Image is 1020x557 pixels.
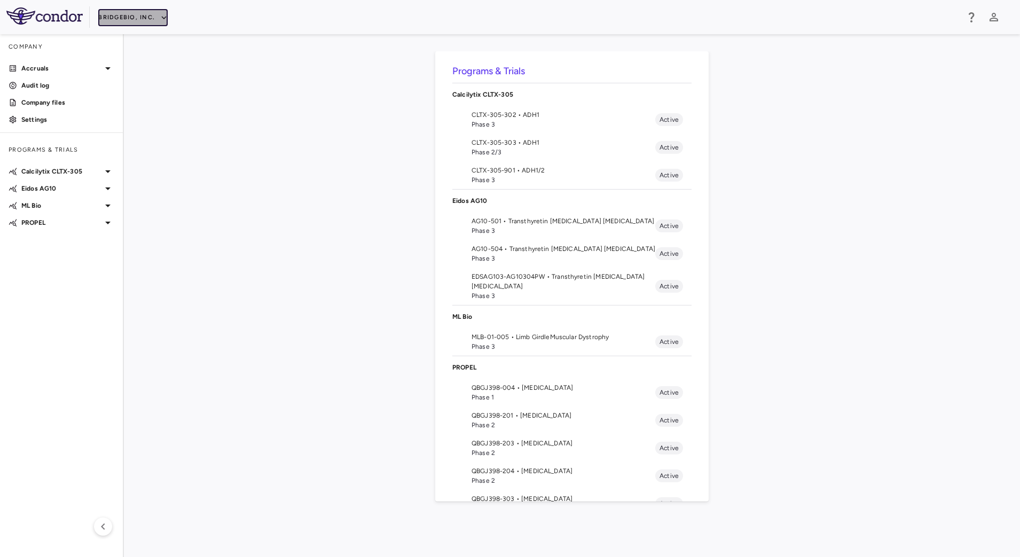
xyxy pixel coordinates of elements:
[452,106,692,134] li: CLTX-305-302 • ADH1Phase 3Active
[655,415,683,425] span: Active
[472,254,655,263] span: Phase 3
[655,443,683,453] span: Active
[472,216,655,226] span: AG10-501 • Transthyretin [MEDICAL_DATA] [MEDICAL_DATA]
[472,166,655,175] span: CLTX-305-901 • ADH1/2
[472,420,655,430] span: Phase 2
[472,476,655,485] span: Phase 2
[655,221,683,231] span: Active
[452,196,692,206] p: Eidos AG10
[452,268,692,305] li: EDSAG103-AG10304PW • Transthyretin [MEDICAL_DATA] [MEDICAL_DATA]Phase 3Active
[21,98,114,107] p: Company files
[452,134,692,161] li: CLTX-305-303 • ADH1Phase 2/3Active
[472,332,655,342] span: MLB-01-005 • Limb GirdleMuscular Dystrophy
[452,161,692,189] li: CLTX-305-901 • ADH1/2Phase 3Active
[452,328,692,356] li: MLB-01-005 • Limb GirdleMuscular DystrophyPhase 3Active
[452,240,692,268] li: AG10-504 • Transthyretin [MEDICAL_DATA] [MEDICAL_DATA]Phase 3Active
[472,438,655,448] span: QBGJ398-203 • [MEDICAL_DATA]
[655,249,683,258] span: Active
[655,143,683,152] span: Active
[452,356,692,379] div: PROPEL
[452,490,692,517] li: QBGJ398-303 • [MEDICAL_DATA]Active
[655,499,683,508] span: Active
[472,226,655,236] span: Phase 3
[452,64,692,79] h6: Programs & Trials
[21,218,101,227] p: PROPEL
[472,244,655,254] span: AG10-504 • Transthyretin [MEDICAL_DATA] [MEDICAL_DATA]
[452,212,692,240] li: AG10-501 • Transthyretin [MEDICAL_DATA] [MEDICAL_DATA]Phase 3Active
[472,175,655,185] span: Phase 3
[472,147,655,157] span: Phase 2/3
[452,379,692,406] li: QBGJ398-004 • [MEDICAL_DATA]Phase 1Active
[98,9,168,26] button: BridgeBio, Inc.
[452,406,692,434] li: QBGJ398-201 • [MEDICAL_DATA]Phase 2Active
[21,167,101,176] p: Calcilytix CLTX-305
[21,201,101,210] p: ML Bio
[21,115,114,124] p: Settings
[655,115,683,124] span: Active
[21,81,114,90] p: Audit log
[472,120,655,129] span: Phase 3
[472,411,655,420] span: QBGJ398-201 • [MEDICAL_DATA]
[452,462,692,490] li: QBGJ398-204 • [MEDICAL_DATA]Phase 2Active
[21,64,101,73] p: Accruals
[472,494,655,504] span: QBGJ398-303 • [MEDICAL_DATA]
[452,363,692,372] p: PROPEL
[452,434,692,462] li: QBGJ398-203 • [MEDICAL_DATA]Phase 2Active
[472,383,655,393] span: QBGJ398-004 • [MEDICAL_DATA]
[472,110,655,120] span: CLTX-305-302 • ADH1
[472,393,655,402] span: Phase 1
[472,466,655,476] span: QBGJ398-204 • [MEDICAL_DATA]
[655,388,683,397] span: Active
[452,90,692,99] p: Calcilytix CLTX-305
[452,305,692,328] div: ML Bio
[655,281,683,291] span: Active
[452,190,692,212] div: Eidos AG10
[655,337,683,347] span: Active
[6,7,83,25] img: logo-full-SnFGN8VE.png
[452,312,692,321] p: ML Bio
[472,342,655,351] span: Phase 3
[655,170,683,180] span: Active
[452,83,692,106] div: Calcilytix CLTX-305
[472,448,655,458] span: Phase 2
[655,471,683,481] span: Active
[472,272,655,291] span: EDSAG103-AG10304PW • Transthyretin [MEDICAL_DATA] [MEDICAL_DATA]
[472,138,655,147] span: CLTX-305-303 • ADH1
[472,291,655,301] span: Phase 3
[21,184,101,193] p: Eidos AG10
